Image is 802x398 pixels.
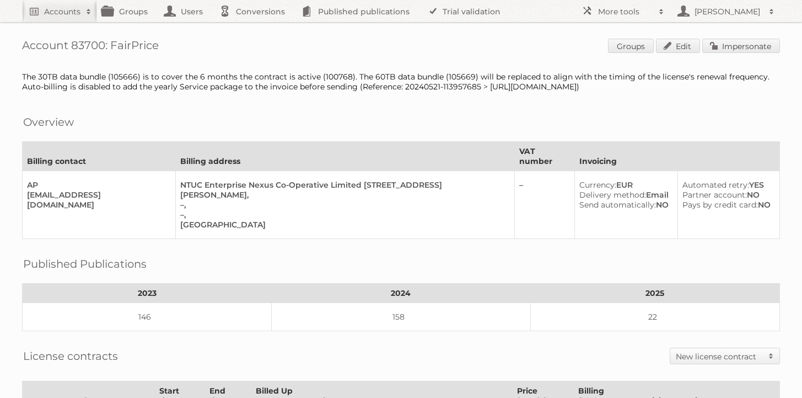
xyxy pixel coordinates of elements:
[692,6,763,17] h2: [PERSON_NAME]
[22,72,780,92] div: The 30TB data bundle (105666) is to cover the 6 months the contract is active (100768). The 60TB ...
[579,180,616,190] span: Currency:
[670,348,779,364] a: New license contract
[180,200,505,210] div: –,
[579,190,669,200] div: Email
[530,303,779,331] td: 22
[656,39,700,53] a: Edit
[23,114,74,130] h2: Overview
[23,303,272,331] td: 146
[608,39,654,53] a: Groups
[682,200,758,210] span: Pays by credit card:
[514,142,574,171] th: VAT number
[27,190,166,210] div: [EMAIL_ADDRESS][DOMAIN_NAME]
[272,303,531,331] td: 158
[682,180,771,190] div: YES
[579,180,669,190] div: EUR
[180,180,505,200] div: NTUC Enterprise Nexus Co-Operative Limited [STREET_ADDRESS][PERSON_NAME],
[180,220,505,230] div: [GEOGRAPHIC_DATA]
[598,6,653,17] h2: More tools
[22,39,780,55] h1: Account 83700: FairPrice
[23,256,147,272] h2: Published Publications
[676,351,763,362] h2: New license contract
[272,284,531,303] th: 2024
[514,171,574,239] td: –
[176,142,514,171] th: Billing address
[763,348,779,364] span: Toggle
[702,39,780,53] a: Impersonate
[44,6,80,17] h2: Accounts
[682,200,771,210] div: NO
[682,180,749,190] span: Automated retry:
[180,210,505,220] div: –,
[579,200,669,210] div: NO
[579,190,646,200] span: Delivery method:
[530,284,779,303] th: 2025
[574,142,779,171] th: Invoicing
[23,348,118,364] h2: License contracts
[23,142,176,171] th: Billing contact
[27,180,166,190] div: AP
[579,200,656,210] span: Send automatically:
[682,190,747,200] span: Partner account:
[23,284,272,303] th: 2023
[682,190,771,200] div: NO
